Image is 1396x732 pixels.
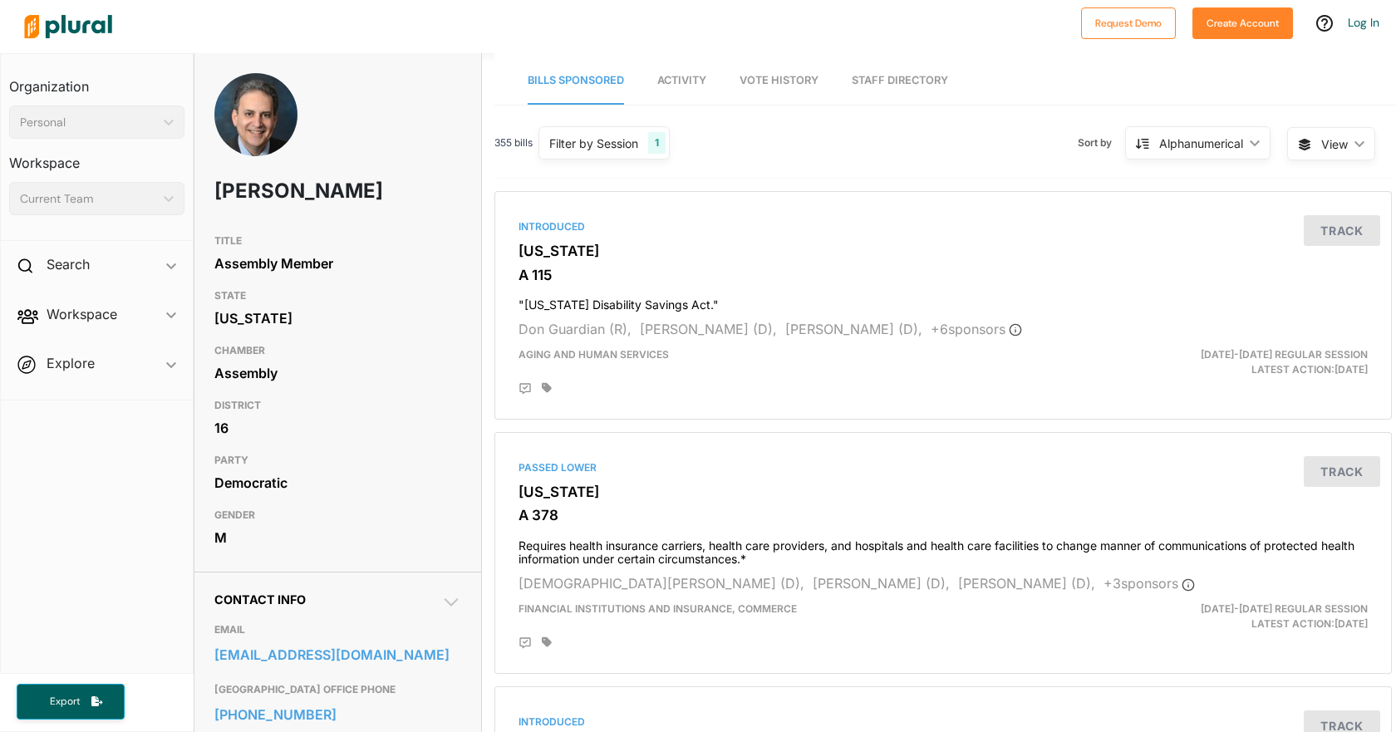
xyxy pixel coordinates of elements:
span: + 3 sponsor s [1104,575,1195,592]
a: Bills Sponsored [528,57,624,105]
a: Create Account [1192,13,1293,31]
div: [US_STATE] [214,306,461,331]
button: Track [1304,215,1380,246]
a: Vote History [740,57,818,105]
h3: DISTRICT [214,395,461,415]
h3: [GEOGRAPHIC_DATA] OFFICE PHONE [214,680,461,700]
span: Financial Institutions and Insurance, Commerce [519,602,797,615]
div: M [214,525,461,550]
h3: PARTY [214,450,461,470]
div: Latest Action: [DATE] [1089,347,1380,377]
h4: "[US_STATE] Disability Savings Act." [519,290,1368,312]
img: Headshot of Roy Freiman [214,73,297,194]
div: Introduced [519,219,1368,234]
div: Introduced [519,715,1368,730]
div: Assembly [214,361,461,386]
h3: STATE [214,286,461,306]
span: Don Guardian (R), [519,321,632,337]
span: [PERSON_NAME] (D), [958,575,1095,592]
span: [PERSON_NAME] (D), [785,321,922,337]
h2: Search [47,255,90,273]
span: Vote History [740,74,818,86]
div: Latest Action: [DATE] [1089,602,1380,631]
h3: A 115 [519,267,1368,283]
span: + 6 sponsor s [931,321,1022,337]
div: Filter by Session [549,135,638,152]
span: 355 bills [494,135,533,150]
div: Personal [20,114,157,131]
h3: TITLE [214,231,461,251]
span: Contact Info [214,592,306,607]
div: Add tags [542,636,552,648]
span: Aging and Human Services [519,348,669,361]
h4: Requires health insurance carriers, health care providers, and hospitals and health care faciliti... [519,531,1368,567]
a: Staff Directory [852,57,948,105]
div: Add Position Statement [519,636,532,650]
button: Track [1304,456,1380,487]
span: Sort by [1078,135,1125,150]
h3: [US_STATE] [519,484,1368,500]
span: Activity [657,74,706,86]
h3: GENDER [214,505,461,525]
div: Current Team [20,190,157,208]
div: Add tags [542,382,552,394]
div: Add Position Statement [519,382,532,395]
a: [PHONE_NUMBER] [214,702,461,727]
button: Request Demo [1081,7,1176,39]
div: 1 [648,132,666,154]
button: Export [17,684,125,720]
div: 16 [214,415,461,440]
span: [DEMOGRAPHIC_DATA][PERSON_NAME] (D), [519,575,804,592]
h1: [PERSON_NAME] [214,166,362,216]
h3: EMAIL [214,620,461,640]
h3: A 378 [519,507,1368,523]
h3: CHAMBER [214,341,461,361]
h3: [US_STATE] [519,243,1368,259]
div: Alphanumerical [1159,135,1243,152]
span: Export [38,695,91,709]
a: Request Demo [1081,13,1176,31]
div: Assembly Member [214,251,461,276]
div: Passed Lower [519,460,1368,475]
a: Log In [1348,15,1379,30]
span: Bills Sponsored [528,74,624,86]
a: Activity [657,57,706,105]
span: [DATE]-[DATE] Regular Session [1201,348,1368,361]
a: [EMAIL_ADDRESS][DOMAIN_NAME] [214,642,461,667]
span: View [1321,135,1348,153]
span: [DATE]-[DATE] Regular Session [1201,602,1368,615]
span: [PERSON_NAME] (D), [813,575,950,592]
button: Create Account [1192,7,1293,39]
h3: Workspace [9,139,184,175]
span: [PERSON_NAME] (D), [640,321,777,337]
div: Democratic [214,470,461,495]
h3: Organization [9,62,184,99]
